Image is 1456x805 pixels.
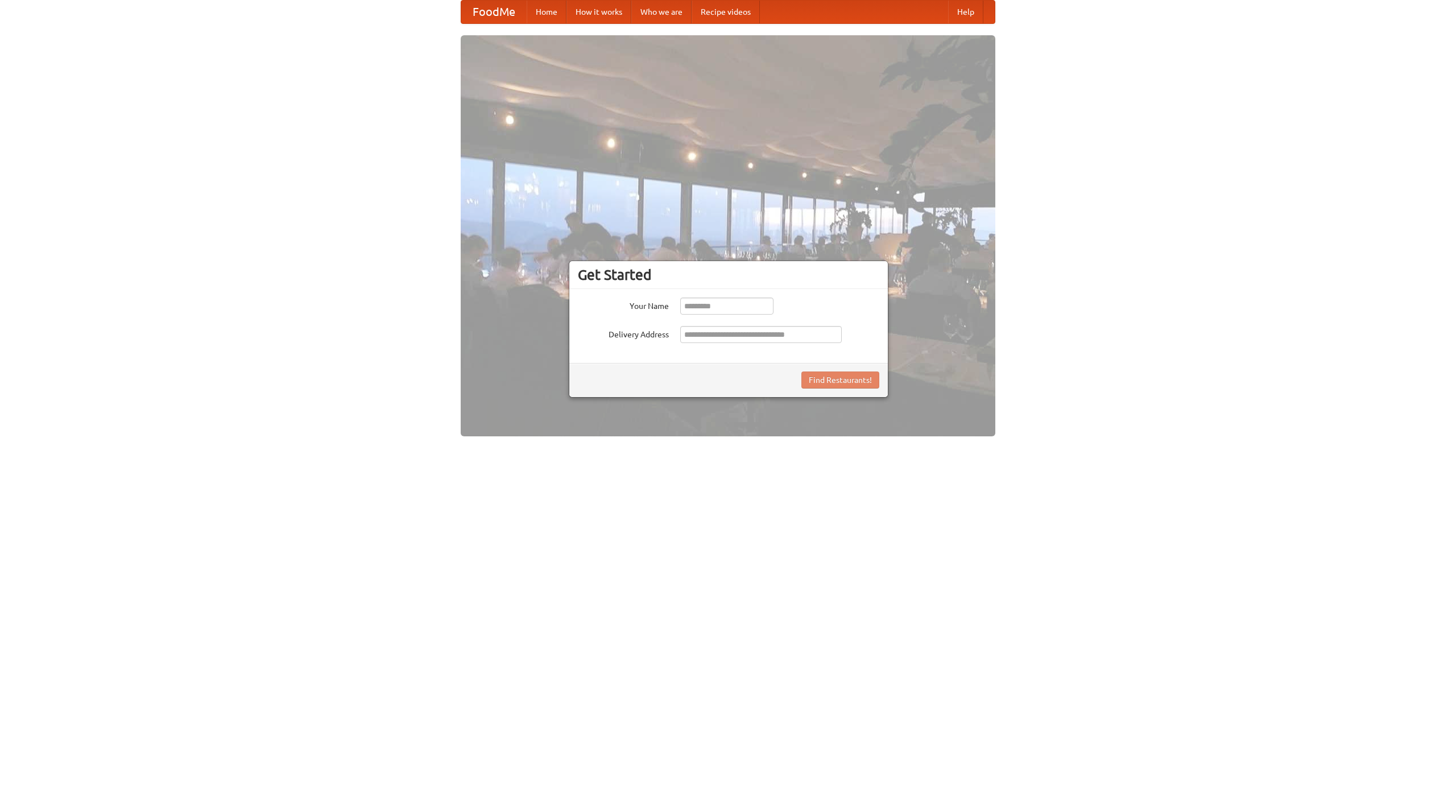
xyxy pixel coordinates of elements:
h3: Get Started [578,266,879,283]
a: Help [948,1,983,23]
a: Home [527,1,566,23]
a: FoodMe [461,1,527,23]
a: Who we are [631,1,692,23]
label: Your Name [578,298,669,312]
a: Recipe videos [692,1,760,23]
button: Find Restaurants! [801,371,879,389]
a: How it works [566,1,631,23]
label: Delivery Address [578,326,669,340]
